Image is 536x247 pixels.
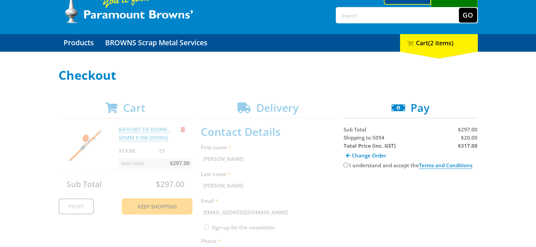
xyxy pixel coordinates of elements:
[352,152,386,159] span: Change Order
[344,142,396,149] strong: Total Price (inc. GST)
[461,134,477,141] span: $20.00
[344,150,389,161] a: Change Order
[344,126,366,133] span: Sub Total
[344,163,348,167] input: Please accept the terms and conditions.
[100,34,212,52] a: Go to the BROWNS Scrap Metal Services page
[411,100,429,115] span: Pay
[458,142,477,149] strong: $317.00
[349,162,472,169] label: I understand and accept the
[336,8,459,23] input: Search
[59,34,99,52] a: Go to the Products page
[344,134,384,141] span: Shipping to 5094
[59,69,478,82] h1: Checkout
[458,126,477,133] span: $297.00
[428,39,453,47] span: (2 items)
[419,162,472,169] a: Terms and Conditions
[459,8,477,23] button: Go
[400,34,478,52] div: Cart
